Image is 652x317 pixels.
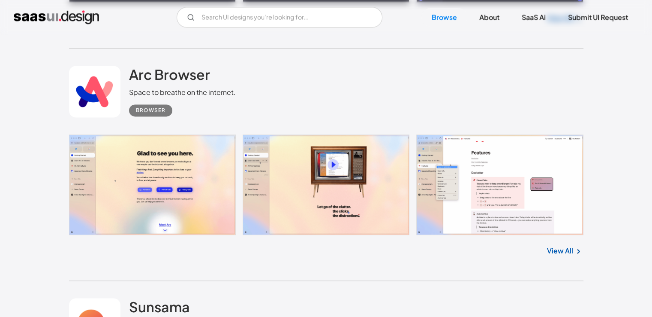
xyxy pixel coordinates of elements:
[129,87,236,98] div: Space to breathe on the internet.
[469,8,510,27] a: About
[421,8,467,27] a: Browse
[177,7,382,27] input: Search UI designs you're looking for...
[129,298,190,315] h2: Sunsama
[511,8,556,27] a: SaaS Ai
[129,66,210,83] h2: Arc Browser
[558,8,638,27] a: Submit UI Request
[14,10,99,24] a: home
[177,7,382,27] form: Email Form
[136,105,165,116] div: Browser
[129,66,210,87] a: Arc Browser
[547,246,573,256] a: View All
